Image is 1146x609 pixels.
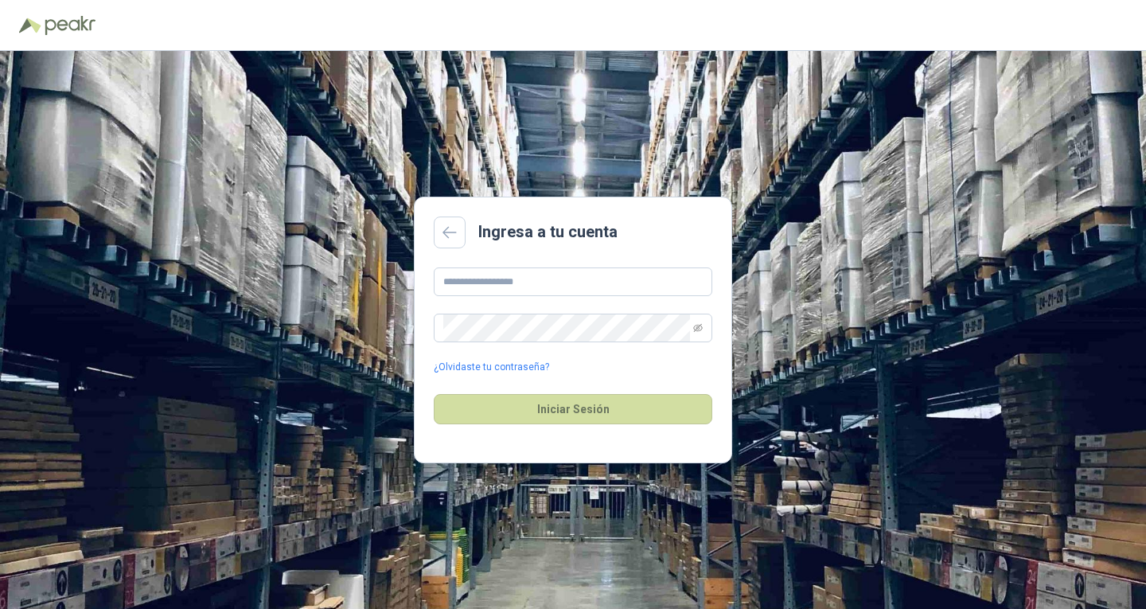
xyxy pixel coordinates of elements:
[478,220,618,244] h2: Ingresa a tu cuenta
[19,18,41,33] img: Logo
[434,394,712,424] button: Iniciar Sesión
[693,323,703,333] span: eye-invisible
[434,360,549,375] a: ¿Olvidaste tu contraseña?
[45,16,95,35] img: Peakr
